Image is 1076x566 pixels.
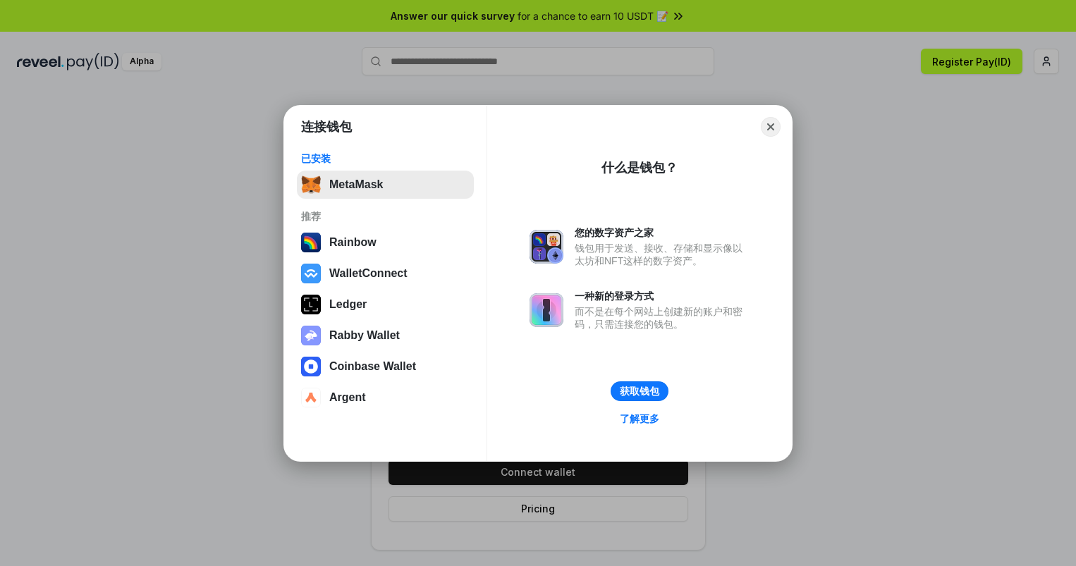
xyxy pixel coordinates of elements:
div: 钱包用于发送、接收、存储和显示像以太坊和NFT这样的数字资产。 [575,242,750,267]
img: svg+xml,%3Csvg%20xmlns%3D%22http%3A%2F%2Fwww.w3.org%2F2000%2Fsvg%22%20fill%3D%22none%22%20viewBox... [301,326,321,345]
div: 了解更多 [620,412,659,425]
button: 获取钱包 [611,381,668,401]
button: Close [761,117,781,137]
button: Rabby Wallet [297,321,474,350]
img: svg+xml,%3Csvg%20width%3D%2228%22%20height%3D%2228%22%20viewBox%3D%220%200%2028%2028%22%20fill%3D... [301,357,321,376]
button: WalletConnect [297,259,474,288]
img: svg+xml,%3Csvg%20width%3D%2228%22%20height%3D%2228%22%20viewBox%3D%220%200%2028%2028%22%20fill%3D... [301,388,321,407]
img: svg+xml,%3Csvg%20fill%3D%22none%22%20height%3D%2233%22%20viewBox%3D%220%200%2035%2033%22%20width%... [301,175,321,195]
div: 获取钱包 [620,385,659,398]
div: 一种新的登录方式 [575,290,750,302]
div: 已安装 [301,152,470,165]
div: MetaMask [329,178,383,191]
button: Rainbow [297,228,474,257]
img: svg+xml,%3Csvg%20xmlns%3D%22http%3A%2F%2Fwww.w3.org%2F2000%2Fsvg%22%20width%3D%2228%22%20height%3... [301,295,321,314]
div: Argent [329,391,366,404]
h1: 连接钱包 [301,118,352,135]
button: Coinbase Wallet [297,352,474,381]
button: Ledger [297,290,474,319]
button: Argent [297,383,474,412]
div: Rabby Wallet [329,329,400,342]
div: 而不是在每个网站上创建新的账户和密码，只需连接您的钱包。 [575,305,750,331]
div: WalletConnect [329,267,408,280]
button: MetaMask [297,171,474,199]
div: Rainbow [329,236,377,249]
div: 您的数字资产之家 [575,226,750,239]
div: Coinbase Wallet [329,360,416,373]
img: svg+xml,%3Csvg%20width%3D%22120%22%20height%3D%22120%22%20viewBox%3D%220%200%20120%20120%22%20fil... [301,233,321,252]
img: svg+xml,%3Csvg%20xmlns%3D%22http%3A%2F%2Fwww.w3.org%2F2000%2Fsvg%22%20fill%3D%22none%22%20viewBox... [530,293,563,327]
img: svg+xml,%3Csvg%20xmlns%3D%22http%3A%2F%2Fwww.w3.org%2F2000%2Fsvg%22%20fill%3D%22none%22%20viewBox... [530,230,563,264]
a: 了解更多 [611,410,668,428]
img: svg+xml,%3Csvg%20width%3D%2228%22%20height%3D%2228%22%20viewBox%3D%220%200%2028%2028%22%20fill%3D... [301,264,321,283]
div: 什么是钱包？ [601,159,678,176]
div: Ledger [329,298,367,311]
div: 推荐 [301,210,470,223]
